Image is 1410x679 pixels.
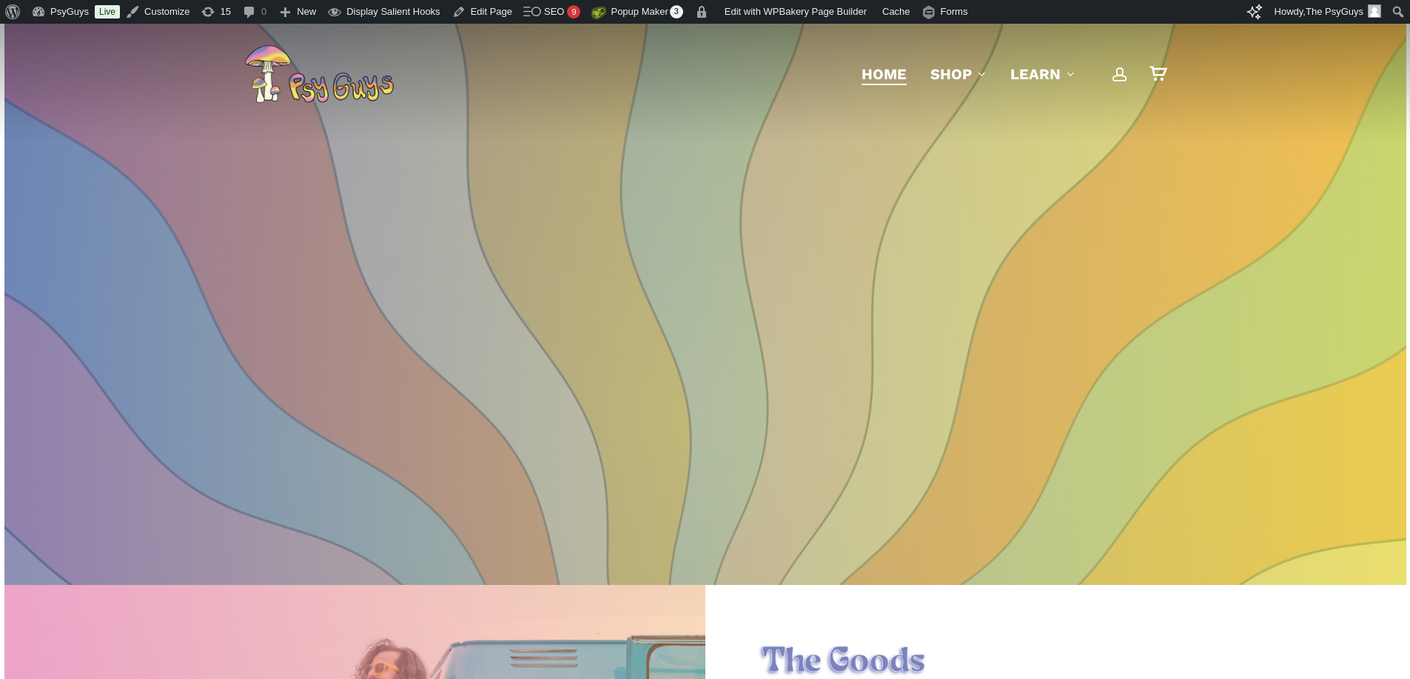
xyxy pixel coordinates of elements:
img: PsyGuys [244,44,394,104]
a: Live [95,5,120,19]
span: Home [862,65,907,83]
a: Shop [930,64,987,84]
span: Shop [930,65,972,83]
img: Avatar photo [1368,4,1381,18]
span: Learn [1010,65,1061,83]
div: 9 [567,5,580,19]
span: The PsyGuys [1306,6,1363,17]
span: 3 [670,5,683,19]
a: Home [862,64,907,84]
a: Learn [1010,64,1075,84]
nav: Main Menu [850,24,1166,124]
